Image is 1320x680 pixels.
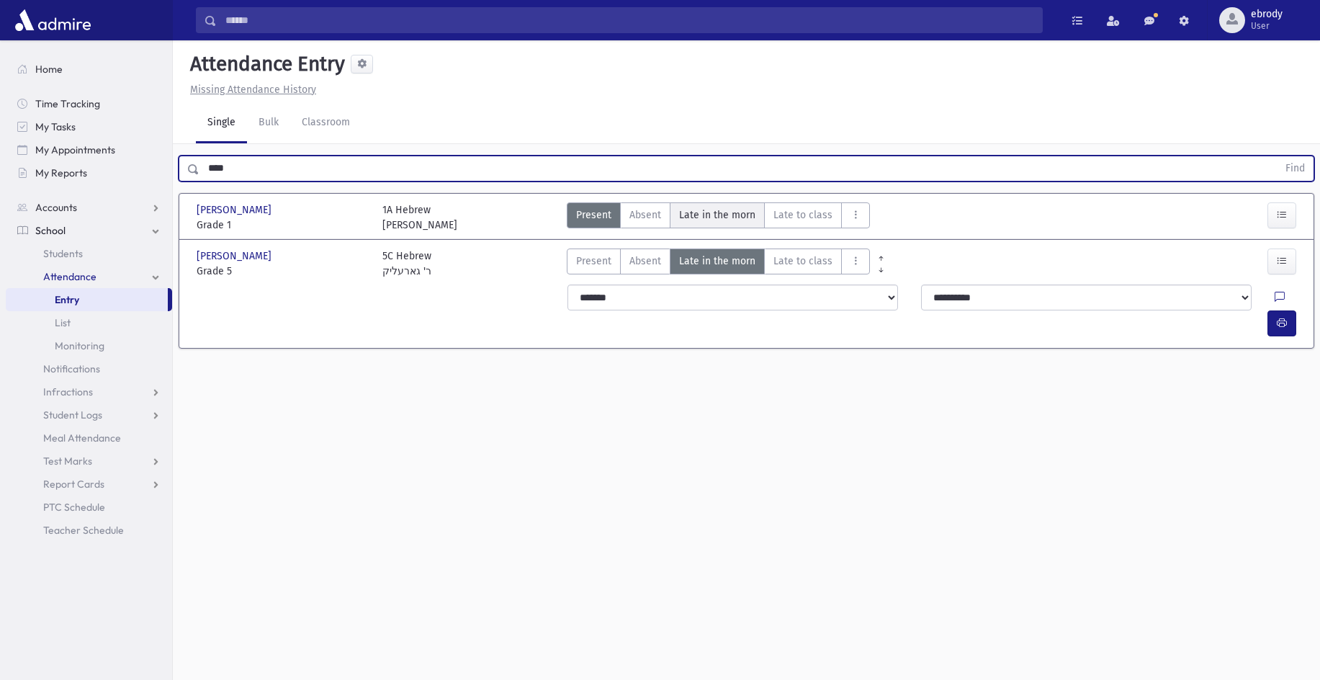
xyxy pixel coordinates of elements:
span: Absent [629,254,661,269]
a: Notifications [6,357,172,380]
span: Test Marks [43,455,92,467]
span: My Appointments [35,143,115,156]
span: [PERSON_NAME] [197,202,274,218]
u: Missing Attendance History [190,84,316,96]
span: [PERSON_NAME] [197,249,274,264]
span: Grade 1 [197,218,368,233]
span: Home [35,63,63,76]
a: Test Marks [6,449,172,473]
a: Time Tracking [6,92,172,115]
span: Meal Attendance [43,431,121,444]
span: User [1251,20,1283,32]
div: AttTypes [567,202,870,233]
span: List [55,316,71,329]
a: List [6,311,172,334]
span: My Tasks [35,120,76,133]
span: Students [43,247,83,260]
span: Report Cards [43,478,104,491]
div: AttTypes [567,249,870,279]
a: Accounts [6,196,172,219]
a: My Reports [6,161,172,184]
div: 1A Hebrew [PERSON_NAME] [382,202,457,233]
a: Student Logs [6,403,172,426]
a: My Appointments [6,138,172,161]
span: ebrody [1251,9,1283,20]
span: School [35,224,66,237]
span: Notifications [43,362,100,375]
span: Accounts [35,201,77,214]
a: Missing Attendance History [184,84,316,96]
a: Entry [6,288,168,311]
a: Students [6,242,172,265]
span: Attendance [43,270,96,283]
a: Meal Attendance [6,426,172,449]
span: Infractions [43,385,93,398]
span: My Reports [35,166,87,179]
span: Student Logs [43,408,102,421]
a: Report Cards [6,473,172,496]
input: Search [217,7,1042,33]
a: Teacher Schedule [6,519,172,542]
a: School [6,219,172,242]
span: Teacher Schedule [43,524,124,537]
span: Grade 5 [197,264,368,279]
span: Late to class [773,254,832,269]
span: PTC Schedule [43,501,105,514]
a: Home [6,58,172,81]
a: Monitoring [6,334,172,357]
a: Bulk [247,103,290,143]
span: Entry [55,293,79,306]
span: Present [576,207,611,223]
h5: Attendance Entry [184,52,345,76]
span: Present [576,254,611,269]
span: Late to class [773,207,832,223]
span: Late in the morn [679,207,755,223]
span: Late in the morn [679,254,755,269]
span: Monitoring [55,339,104,352]
span: Time Tracking [35,97,100,110]
a: My Tasks [6,115,172,138]
a: Single [196,103,247,143]
a: Classroom [290,103,362,143]
img: AdmirePro [12,6,94,35]
span: Absent [629,207,661,223]
div: 5C Hebrew ר' גארעליק [382,249,431,279]
button: Find [1277,156,1314,181]
a: Infractions [6,380,172,403]
a: Attendance [6,265,172,288]
a: PTC Schedule [6,496,172,519]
